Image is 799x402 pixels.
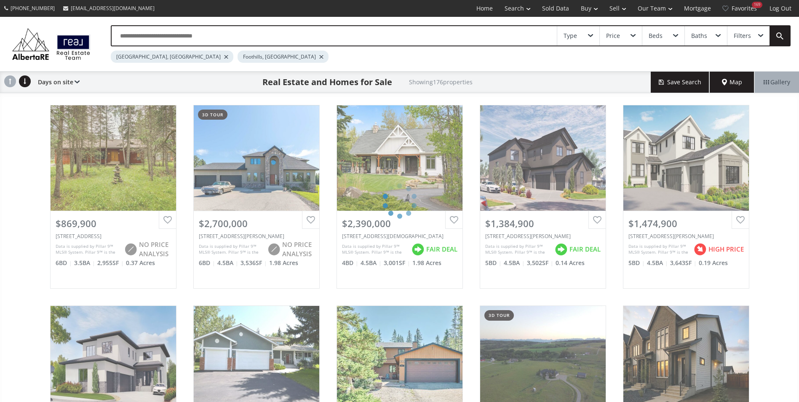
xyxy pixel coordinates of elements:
div: 169 [752,2,762,8]
span: [PHONE_NUMBER] [11,5,55,12]
h1: Real Estate and Homes for Sale [262,76,392,88]
div: Map [710,72,754,93]
a: [EMAIL_ADDRESS][DOMAIN_NAME] [59,0,159,16]
button: Save Search [651,72,710,93]
div: Baths [691,33,707,39]
div: Days on site [34,72,80,93]
div: Filters [734,33,751,39]
span: Gallery [764,78,790,86]
div: [GEOGRAPHIC_DATA], [GEOGRAPHIC_DATA] [111,51,233,63]
img: Logo [8,26,94,62]
div: Beds [649,33,663,39]
h2: Showing 176 properties [409,79,473,85]
div: Gallery [754,72,799,93]
div: Type [564,33,577,39]
span: [EMAIL_ADDRESS][DOMAIN_NAME] [71,5,155,12]
span: Map [722,78,742,86]
div: Price [606,33,620,39]
div: Foothills, [GEOGRAPHIC_DATA] [238,51,329,63]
